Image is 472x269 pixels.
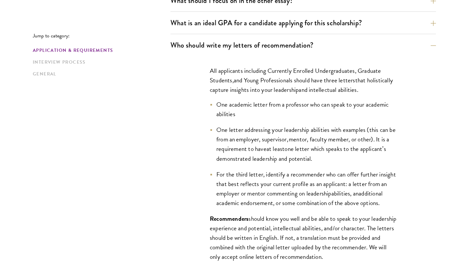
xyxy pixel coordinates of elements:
[216,189,383,208] span: additional academic endorsement, or some combination of the above options.
[216,125,396,154] span: One letter addressing your leadership abilities with examples (this can be from an employer, supe...
[216,170,396,198] span: For the third letter, identify a recommender who can offer further insight that best reflects you...
[33,47,167,54] a: Application & Requirements
[33,33,170,39] p: Jump to category:
[170,38,436,52] button: Who should write my letters of recommendation?
[210,66,381,85] span: All applicants including Currently Enrolled Undergraduates, Graduate Students
[299,85,358,94] span: and intellectual abilities.
[266,144,285,154] span: at least
[317,75,355,85] span: ve three letters
[216,100,388,119] span: One academic letter from a professor who can speak to your academic abilities
[210,214,248,223] span: Recommenders
[210,75,393,94] span: that holistically capture insights into your leadership
[232,75,234,85] span: ,
[33,59,167,66] a: Interview Process
[33,71,167,77] a: General
[234,75,317,85] span: and Young Professionals should ha
[170,15,436,30] button: What is an ideal GPA for a candidate applying for this scholarship?
[331,189,359,198] span: abilities, an
[216,144,386,163] span: one letter which speaks to the applicant’s demonstrated leadership and potential.
[210,214,396,261] span: should know you well and be able to speak to your leadership experience and potential, intellectu...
